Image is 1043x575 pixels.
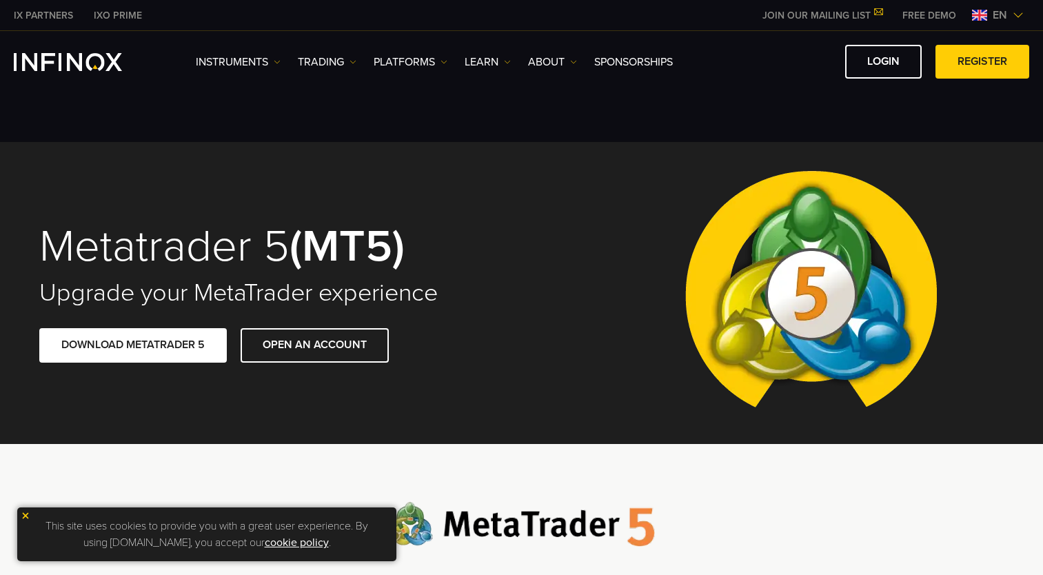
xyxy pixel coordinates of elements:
a: INFINOX [3,8,83,23]
a: Learn [465,54,511,70]
a: Instruments [196,54,281,70]
a: cookie policy [265,536,329,549]
a: JOIN OUR MAILING LIST [752,10,892,21]
p: This site uses cookies to provide you with a great user experience. By using [DOMAIN_NAME], you a... [24,514,389,554]
a: ABOUT [528,54,577,70]
a: LOGIN [845,45,922,79]
h2: Upgrade your MetaTrader experience [39,278,503,308]
a: DOWNLOAD METATRADER 5 [39,328,227,362]
a: REGISTER [935,45,1029,79]
img: Meta Trader 5 [674,142,948,444]
img: Meta Trader 5 logo [388,502,655,547]
strong: (MT5) [290,219,405,274]
h1: Metatrader 5 [39,223,503,270]
a: SPONSORSHIPS [594,54,673,70]
a: INFINOX Logo [14,53,154,71]
img: yellow close icon [21,511,30,521]
a: PLATFORMS [374,54,447,70]
a: INFINOX MENU [892,8,966,23]
a: INFINOX [83,8,152,23]
a: OPEN AN ACCOUNT [241,328,389,362]
span: en [987,7,1013,23]
a: TRADING [298,54,356,70]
